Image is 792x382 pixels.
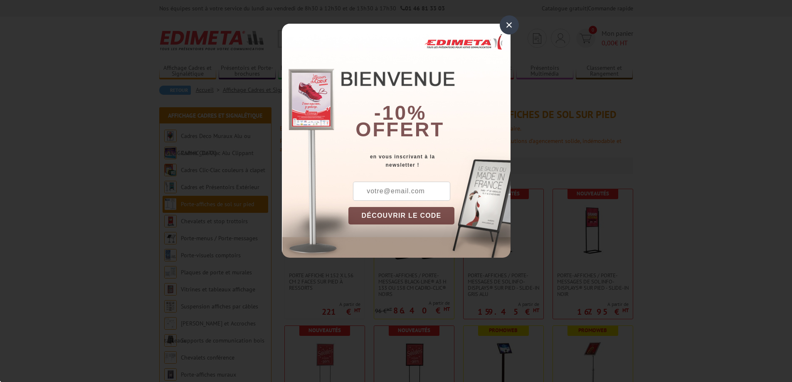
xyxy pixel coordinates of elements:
[348,153,511,169] div: en vous inscrivant à la newsletter !
[348,207,455,224] button: DÉCOUVRIR LE CODE
[374,102,427,124] b: -10%
[500,15,519,35] div: ×
[355,118,444,140] font: offert
[353,182,450,201] input: votre@email.com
